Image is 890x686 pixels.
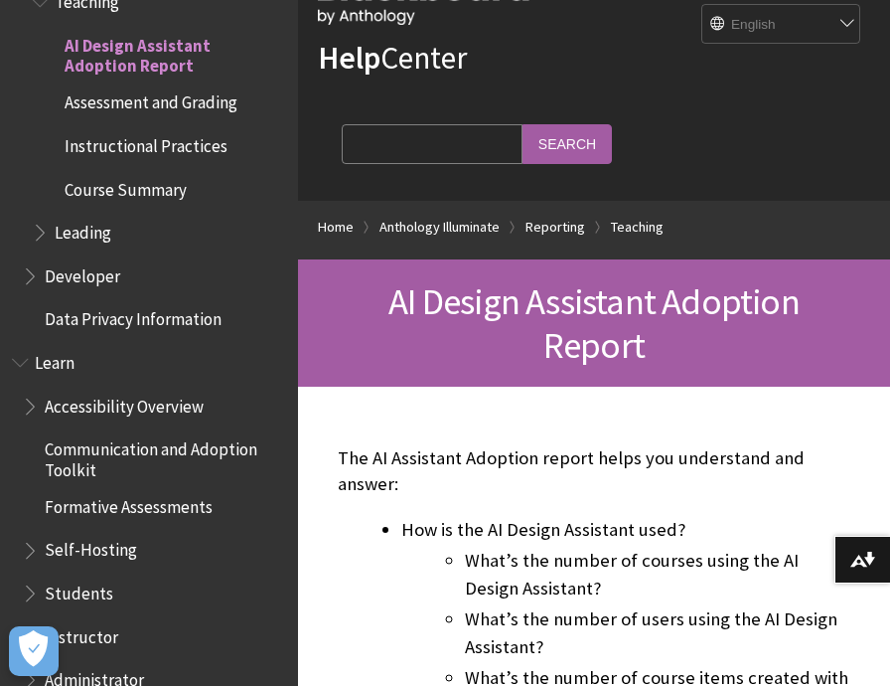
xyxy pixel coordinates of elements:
[318,38,380,78] strong: Help
[338,445,850,497] p: The AI Assistant Adoption report helps you understand and answer:
[55,216,111,243] span: Leading
[465,547,850,602] li: What’s the number of courses using the AI Design Assistant?
[65,173,187,200] span: Course Summary
[611,215,664,240] a: Teaching
[45,433,284,480] span: Communication and Adoption Toolkit
[65,29,284,76] span: AI Design Assistant Adoption Report
[318,38,467,78] a: HelpCenter
[388,278,800,368] span: AI Design Assistant Adoption Report
[45,390,204,417] span: Accessibility Overview
[702,5,861,45] select: Site Language Selector
[525,215,585,240] a: Reporting
[65,86,237,112] span: Assessment and Grading
[45,620,118,647] span: Instructor
[35,346,74,373] span: Learn
[45,577,113,603] span: Students
[465,605,850,661] li: What’s the number of users using the AI Design Assistant?
[522,124,612,163] input: Search
[65,129,227,156] span: Instructional Practices
[379,215,500,240] a: Anthology Illuminate
[45,534,137,561] span: Self-Hosting
[45,490,213,517] span: Formative Assessments
[9,626,59,676] button: Open Preferences
[45,259,120,286] span: Developer
[318,215,354,240] a: Home
[45,303,222,330] span: Data Privacy Information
